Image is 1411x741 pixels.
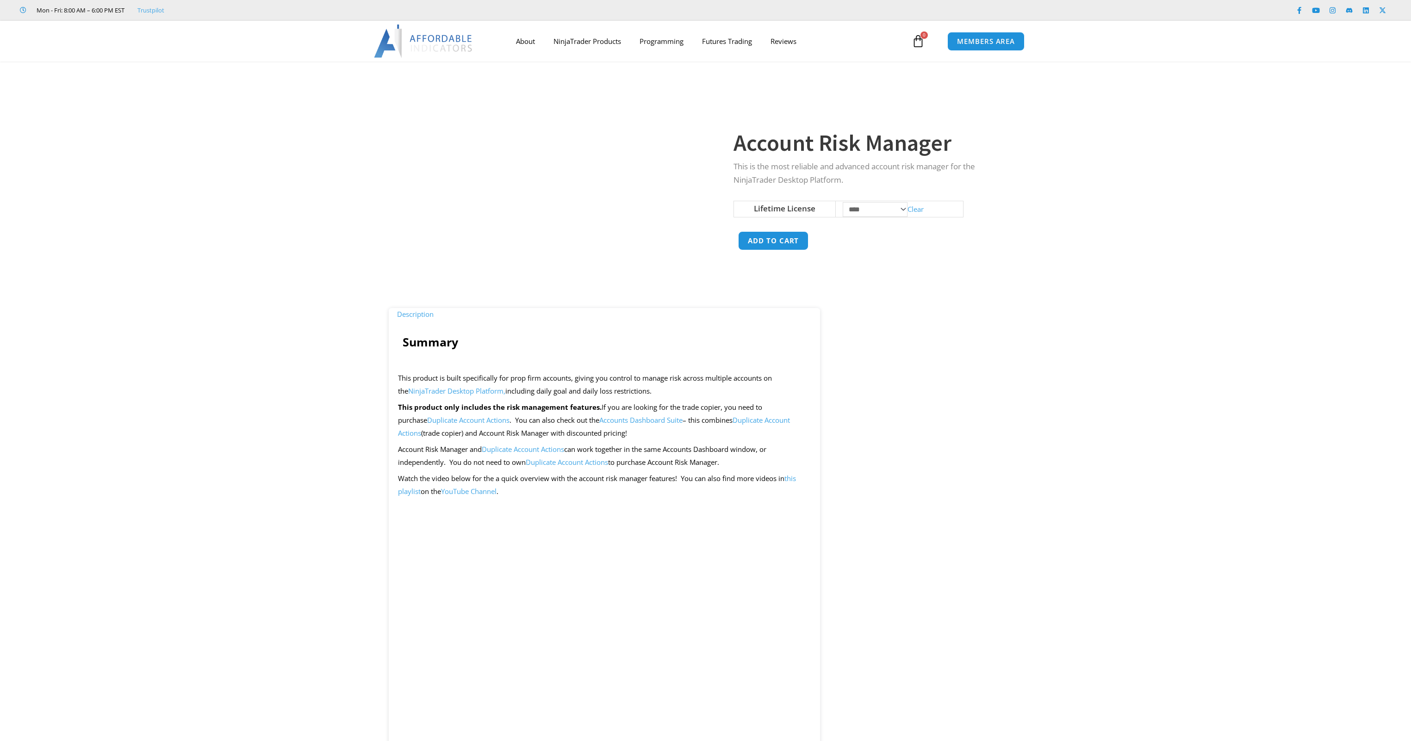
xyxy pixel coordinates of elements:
a: About [507,31,544,52]
h1: Account Risk Manager [733,127,1004,159]
strong: This product only includes the risk management features. [398,402,602,412]
p: If you are looking for the trade copier, you need to purchase . You can also check out the – this... [398,401,811,440]
a: Futures Trading [693,31,761,52]
span: MEMBERS AREA [957,38,1015,45]
a: 0 [898,28,939,55]
span: Mon - Fri: 8:00 AM – 6:00 PM EST [34,5,124,16]
button: Add to cart [738,231,808,250]
a: Trustpilot [137,5,164,16]
a: YouTube Channel [441,487,497,496]
a: NinjaTrader Desktop Platform, [408,386,505,395]
p: Watch the video below for the a quick overview with the account risk manager features! You can al... [398,472,811,498]
a: Reviews [761,31,806,52]
a: MEMBERS AREA [947,32,1025,51]
nav: Menu [507,31,909,52]
p: This product is built specifically for prop firm accounts, giving you control to manage risk acro... [398,372,811,398]
label: Lifetime License [754,203,815,214]
img: LogoAI | Affordable Indicators – NinjaTrader [374,25,473,58]
a: Accounts Dashboard Suite [599,415,683,425]
a: Duplicate Account Actions [427,415,510,425]
a: Duplicate Account Actions [526,457,608,467]
a: Duplicate Account Actions [482,445,564,454]
a: NinjaTrader Products [544,31,630,52]
a: Programming [630,31,693,52]
a: Clear options [908,204,924,213]
p: This is the most reliable and advanced account risk manager for the NinjaTrader Desktop Platform. [733,160,1004,187]
h4: Summary [403,335,807,349]
a: Description [389,304,442,324]
a: Duplicate Account Actions [398,415,790,438]
span: 0 [920,31,928,39]
p: Account Risk Manager and can work together in the same Accounts Dashboard window, or independentl... [398,443,811,469]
